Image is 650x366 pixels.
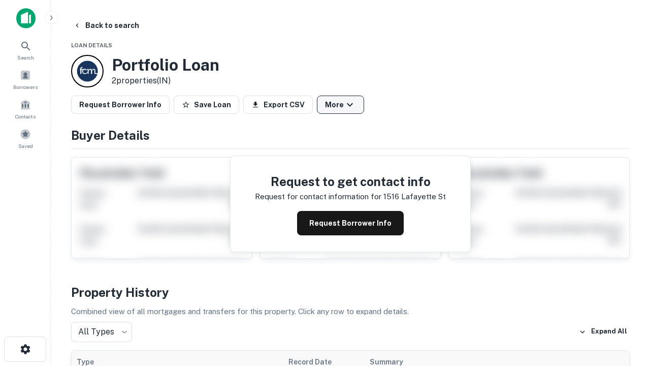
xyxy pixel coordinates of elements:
button: Request Borrower Info [71,96,170,114]
iframe: Chat Widget [599,252,650,301]
button: Back to search [69,16,143,35]
a: Saved [3,125,48,152]
h4: Property History [71,283,630,301]
button: Export CSV [243,96,313,114]
p: Combined view of all mortgages and transfers for this property. Click any row to expand details. [71,306,630,318]
span: Contacts [15,112,36,120]
h4: Request to get contact info [255,172,446,191]
h3: Portfolio Loan [112,55,219,75]
p: 1516 lafayette st [383,191,446,203]
a: Contacts [3,95,48,123]
div: All Types [71,322,132,342]
span: Saved [18,142,33,150]
p: Request for contact information for [255,191,381,203]
a: Search [3,36,48,64]
button: More [317,96,364,114]
img: capitalize-icon.png [16,8,36,28]
span: Borrowers [13,83,38,91]
button: Expand All [576,324,630,340]
h4: Buyer Details [71,126,630,144]
button: Save Loan [174,96,239,114]
a: Borrowers [3,66,48,93]
span: Search [17,53,34,62]
span: Loan Details [71,42,112,48]
p: 2 properties (IN) [112,75,219,87]
button: Request Borrower Info [297,211,404,235]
